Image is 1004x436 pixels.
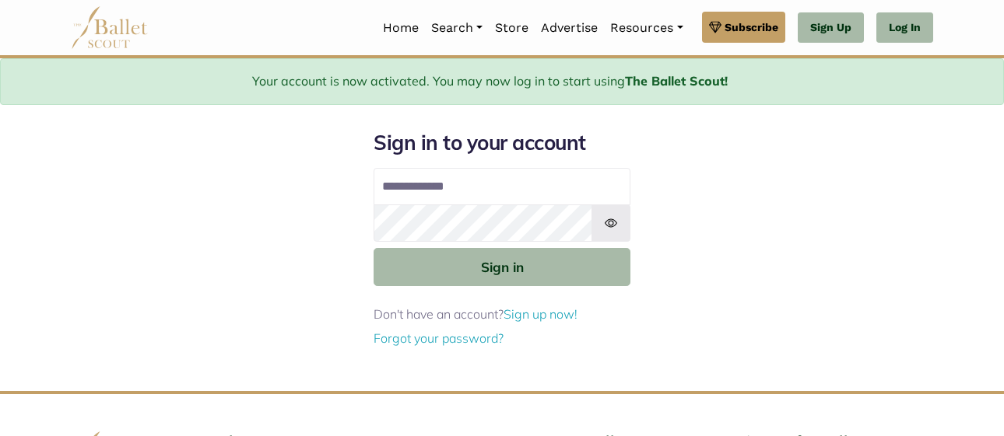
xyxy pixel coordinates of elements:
h1: Sign in to your account [374,130,630,156]
span: Subscribe [725,19,778,36]
a: Store [489,12,535,44]
a: Home [377,12,425,44]
a: Subscribe [702,12,785,43]
a: Advertise [535,12,604,44]
img: gem.svg [709,19,721,36]
a: Search [425,12,489,44]
p: Don't have an account? [374,305,630,325]
a: Resources [604,12,689,44]
a: Log In [876,12,933,44]
b: The Ballet Scout! [625,73,728,89]
a: Sign up now! [504,306,577,322]
a: Forgot your password? [374,330,504,346]
a: Sign Up [798,12,864,44]
button: Sign in [374,248,630,286]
